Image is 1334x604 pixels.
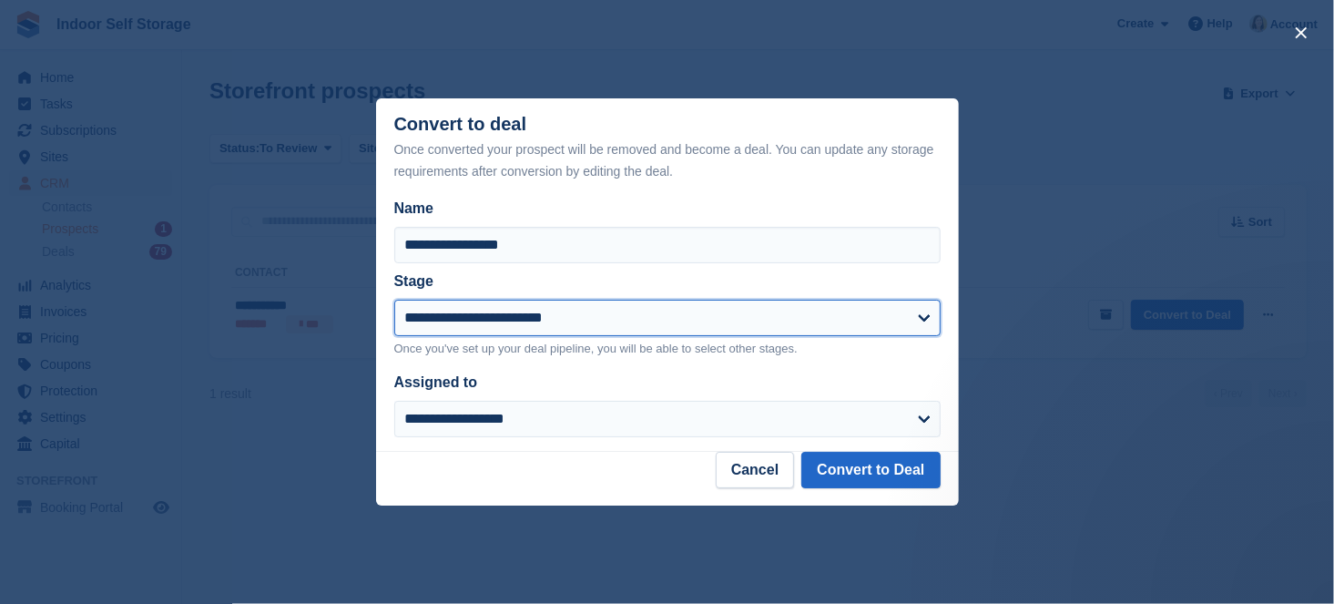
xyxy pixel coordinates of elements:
div: Once converted your prospect will be removed and become a deal. You can update any storage requir... [394,138,941,182]
button: close [1287,18,1316,47]
button: Convert to Deal [801,452,940,488]
label: Assigned to [394,374,478,390]
label: Name [394,198,941,220]
div: Convert to deal [394,114,941,182]
button: Cancel [716,452,794,488]
p: Once you've set up your deal pipeline, you will be able to select other stages. [394,340,941,358]
label: Stage [394,273,434,289]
